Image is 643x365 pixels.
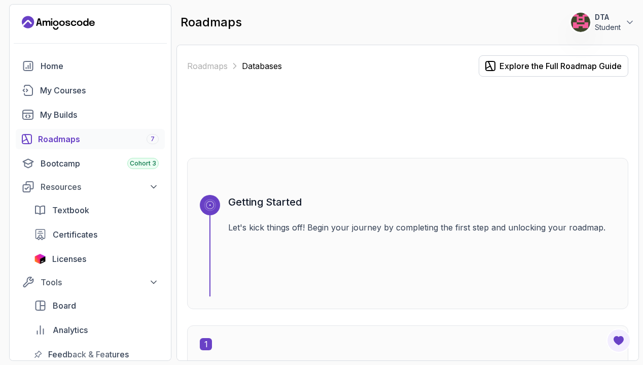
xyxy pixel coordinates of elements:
[28,224,165,245] a: certificates
[28,295,165,316] a: board
[595,22,621,32] p: Student
[41,276,159,288] div: Tools
[242,60,282,72] p: Databases
[151,135,155,143] span: 7
[16,56,165,76] a: home
[16,153,165,174] a: bootcamp
[16,80,165,101] a: courses
[571,13,590,32] img: user profile image
[28,249,165,269] a: licenses
[499,60,622,72] div: Explore the Full Roadmap Guide
[570,12,635,32] button: user profile imageDTAStudent
[41,181,159,193] div: Resources
[41,157,159,170] div: Bootcamp
[16,178,165,196] button: Resources
[52,204,89,216] span: Textbook
[53,228,97,241] span: Certificates
[16,105,165,125] a: builds
[28,344,165,364] a: feedback
[228,195,616,209] h3: Getting Started
[200,338,212,350] span: 1
[48,348,129,360] span: Feedback & Features
[228,221,616,234] p: Let's kick things off! Begin your journey by completing the first step and unlocking your roadmap.
[40,84,159,96] div: My Courses
[479,55,628,77] button: Explore the Full Roadmap Guide
[181,14,242,30] h2: roadmaps
[38,133,159,145] div: Roadmaps
[41,60,159,72] div: Home
[40,109,159,121] div: My Builds
[187,60,228,72] a: Roadmaps
[595,12,621,22] p: DTA
[53,324,88,336] span: Analytics
[28,320,165,340] a: analytics
[52,253,86,265] span: Licenses
[22,15,95,31] a: Landing page
[16,129,165,149] a: roadmaps
[34,254,46,264] img: jetbrains icon
[28,200,165,220] a: textbook
[16,273,165,291] button: Tools
[606,328,631,353] button: Open Feedback Button
[53,300,76,312] span: Board
[130,159,156,168] span: Cohort 3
